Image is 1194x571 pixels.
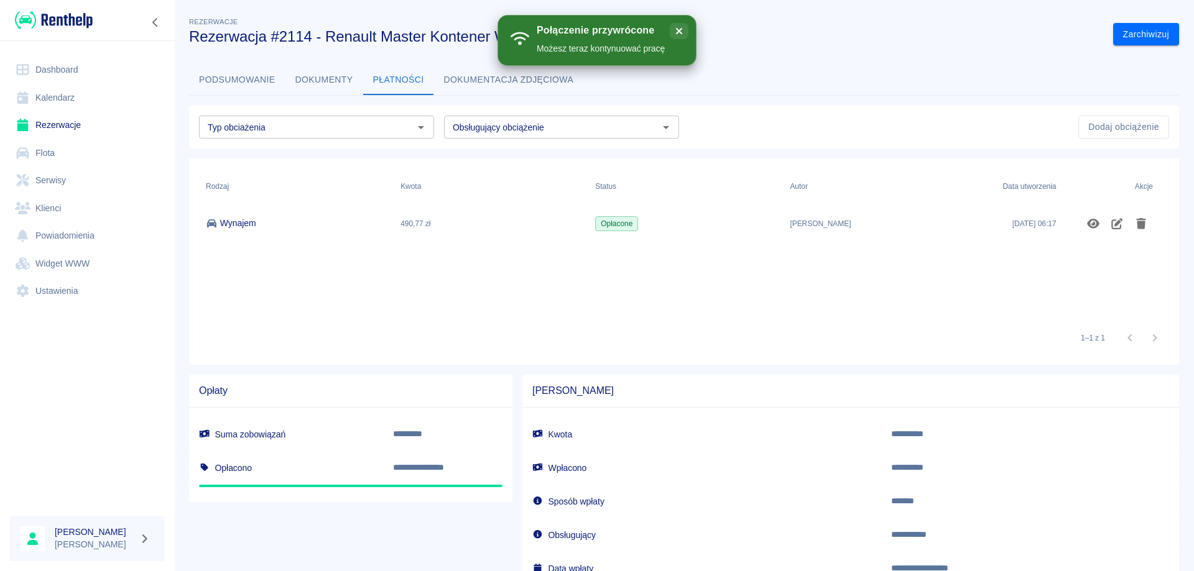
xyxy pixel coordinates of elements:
[1081,332,1105,344] p: 1–1 z 1
[200,169,394,204] div: Rodzaj
[1129,213,1154,234] button: Usuń obciążenie
[146,14,165,30] button: Zwiń nawigację
[220,217,256,230] p: Wynajem
[790,169,807,204] div: Autor
[670,23,688,39] button: close
[189,28,1103,45] h3: Rezerwacja #2114 - Renault Master Kontener Winda (CB668SG)
[199,385,502,397] span: Opłaty
[10,194,165,222] a: Klienci
[400,169,421,204] div: Kwota
[10,250,165,278] a: Widget WWW
[784,204,978,244] div: [PERSON_NAME]
[589,169,784,204] div: Status
[55,526,134,538] h6: [PERSON_NAME]
[10,222,165,250] a: Powiadomienia
[1105,213,1129,234] button: Edytuj obciążenie
[532,385,1169,397] span: [PERSON_NAME]
[189,18,238,25] span: Rezerwacje
[1078,116,1169,139] button: Dodaj obciążenie
[10,277,165,305] a: Ustawienia
[10,111,165,139] a: Rezerwacje
[596,218,637,229] span: Opłacone
[657,119,675,136] button: Otwórz
[784,169,978,204] div: Autor
[363,65,434,95] button: Płatności
[979,169,1063,204] div: Data utworzenia
[1002,169,1056,204] div: Data utworzenia
[189,65,285,95] button: Podsumowanie
[10,56,165,84] a: Dashboard
[10,167,165,194] a: Serwisy
[1113,23,1179,46] button: Zarchiwizuj
[532,428,871,441] h6: Kwota
[394,169,589,204] div: Kwota
[199,428,373,441] h6: Suma zobowiązań
[1012,218,1057,229] div: 17 wrz 2025, 06:17
[206,169,229,204] div: Rodzaj
[532,462,871,474] h6: Wpłacono
[1063,169,1160,204] div: Akcje
[10,84,165,112] a: Kalendarz
[1135,169,1153,204] div: Akcje
[532,529,871,541] h6: Obsługujący
[532,495,871,508] h6: Sposób wpłaty
[537,42,665,55] div: Możesz teraz kontynuować pracę
[10,10,93,30] a: Renthelp logo
[55,538,134,551] p: [PERSON_NAME]
[199,485,502,487] span: Nadpłata: 0,00 zł
[412,119,430,136] button: Otwórz
[595,169,616,204] div: Status
[199,462,373,474] h6: Opłacono
[1081,213,1106,234] button: Pokaż szczegóły
[537,24,665,37] div: Połączenie przywrócone
[394,204,589,244] div: 490,77 zł
[285,65,363,95] button: Dokumenty
[10,139,165,167] a: Flota
[434,65,584,95] button: Dokumentacja zdjęciowa
[15,10,93,30] img: Renthelp logo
